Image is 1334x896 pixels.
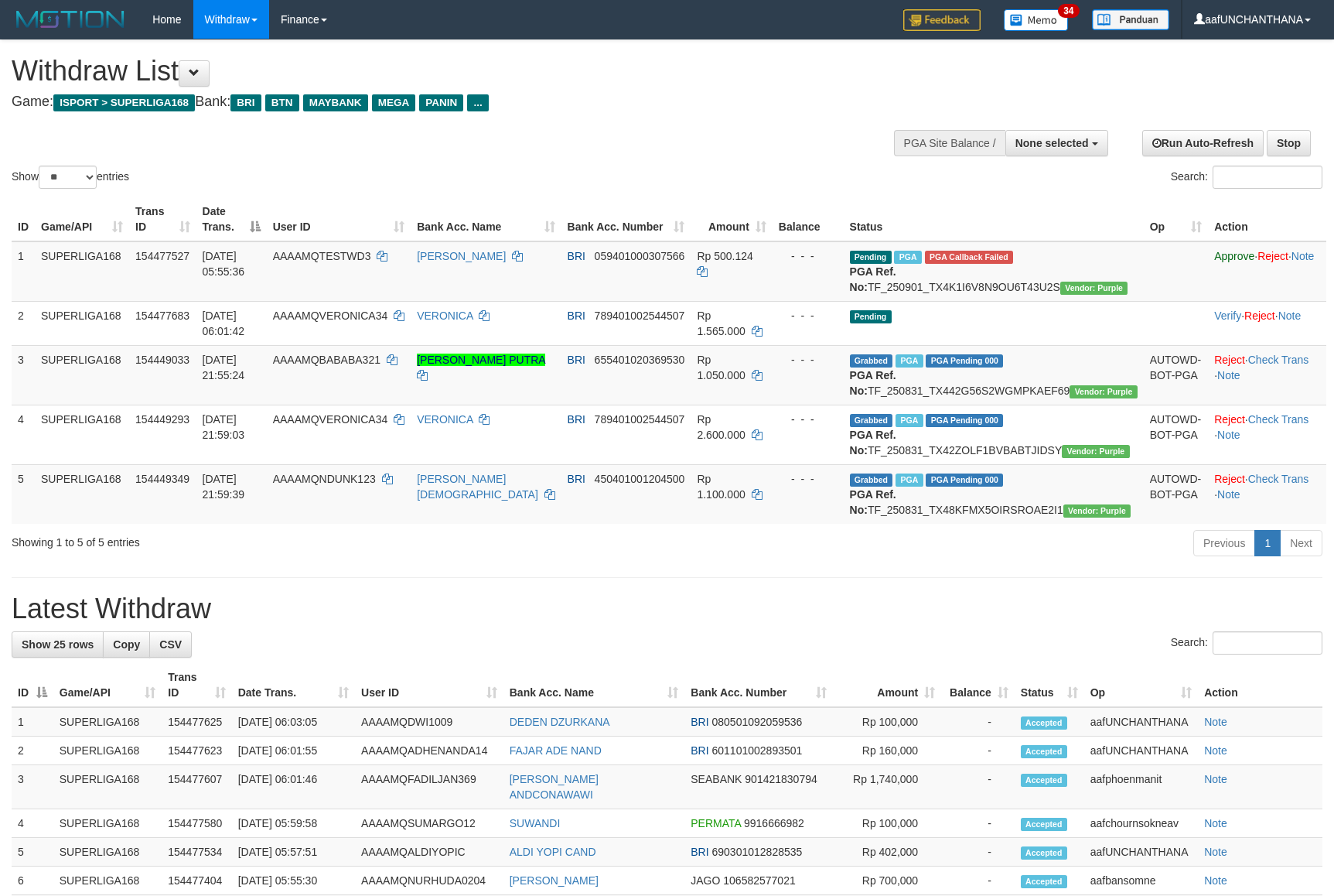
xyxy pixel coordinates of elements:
[12,197,35,241] th: ID
[833,663,941,707] th: Amount: activate to sort column ascending
[53,867,162,895] td: SUPERLIGA168
[232,707,355,737] td: [DATE] 06:03:05
[417,473,538,501] a: [PERSON_NAME][DEMOGRAPHIC_DATA]
[12,663,53,707] th: ID: activate to sort column descending
[850,474,893,487] span: Grabbed
[903,9,981,31] img: Feedback.jpg
[12,345,35,405] td: 3
[12,838,53,867] td: 5
[896,414,923,427] span: Marked by aafheankoy
[1217,488,1240,501] a: Note
[723,874,795,887] span: Copy 106582577021 to clipboard
[53,838,162,867] td: SUPERLIGA168
[1204,817,1227,829] a: Note
[1015,137,1089,149] span: None selected
[12,528,544,550] div: Showing 1 to 5 of 5 entries
[568,473,585,485] span: BRI
[1084,809,1198,838] td: aafchournsokneav
[162,663,231,707] th: Trans ID: activate to sort column ascending
[12,464,35,524] td: 5
[232,838,355,867] td: [DATE] 05:57:51
[1248,354,1309,366] a: Check Trans
[1005,130,1108,156] button: None selected
[1208,405,1326,464] td: · ·
[135,354,189,366] span: 154449033
[745,773,817,785] span: Copy 901421830794 to clipboard
[595,250,685,262] span: Copy 059401000307566 to clipboard
[1198,663,1322,707] th: Action
[1248,473,1309,485] a: Check Trans
[595,473,685,485] span: Copy 450401001204500 to clipboard
[162,707,231,737] td: 154477625
[12,593,1322,624] h1: Latest Withdraw
[12,631,104,658] a: Show 25 rows
[691,846,708,858] span: BRI
[1208,301,1326,345] td: · ·
[1248,413,1309,426] a: Check Trans
[697,473,745,501] span: Rp 1.100.000
[1213,166,1322,189] input: Search:
[1280,530,1322,556] a: Next
[850,354,893,368] span: Grabbed
[1204,846,1227,858] a: Note
[941,737,1015,765] td: -
[941,707,1015,737] td: -
[1208,345,1326,405] td: · ·
[1171,166,1322,189] label: Search:
[355,663,503,707] th: User ID: activate to sort column ascending
[1021,818,1067,831] span: Accepted
[697,413,745,441] span: Rp 2.600.000
[53,737,162,765] td: SUPERLIGA168
[39,166,97,189] select: Showentries
[53,809,162,838] td: SUPERLIGA168
[355,838,503,867] td: AAAAMQALDIYOPIC
[941,809,1015,838] td: -
[850,429,896,457] b: PGA Ref. No:
[203,354,245,381] span: [DATE] 21:55:24
[1214,413,1245,426] a: Reject
[35,345,129,405] td: SUPERLIGA168
[691,773,742,785] span: SEABANK
[411,197,561,241] th: Bank Acc. Name: activate to sort column ascending
[162,838,231,867] td: 154477534
[419,94,463,111] span: PANIN
[503,663,685,707] th: Bank Acc. Name: activate to sort column ascending
[779,352,838,368] div: - - -
[1084,737,1198,765] td: aafUNCHANTHANA
[1208,197,1326,241] th: Action
[1144,345,1209,405] td: AUTOWD-BOT-PGA
[510,744,602,757] a: FAJAR ADE NAND
[417,309,473,322] a: VERONICA
[162,809,231,838] td: 154477580
[35,464,129,524] td: SUPERLIGA168
[12,166,129,189] label: Show entries
[12,737,53,765] td: 2
[850,488,896,516] b: PGA Ref. No:
[1084,663,1198,707] th: Op: activate to sort column ascending
[844,241,1144,302] td: TF_250901_TX4K1I6V8N9OU6T43U2S
[1257,250,1288,262] a: Reject
[162,867,231,895] td: 154477404
[1084,765,1198,809] td: aafphoenmanit
[691,716,708,728] span: BRI
[203,473,245,501] span: [DATE] 21:59:39
[941,663,1015,707] th: Balance: activate to sort column ascending
[232,867,355,895] td: [DATE] 05:55:30
[1060,282,1128,295] span: Vendor URL: https://trx4.1velocity.biz
[1244,309,1275,322] a: Reject
[232,737,355,765] td: [DATE] 06:01:55
[510,874,599,887] a: [PERSON_NAME]
[833,809,941,838] td: Rp 100,000
[691,744,708,757] span: BRI
[510,716,610,728] a: DEDEN DZURKANA
[1004,9,1069,31] img: Button%20Memo.svg
[135,309,189,322] span: 154477683
[844,345,1144,405] td: TF_250831_TX442G56S2WGMPKAEF69
[372,94,416,111] span: MEGA
[1278,309,1302,322] a: Note
[1084,707,1198,737] td: aafUNCHANTHANA
[925,251,1013,264] span: PGA Error
[1267,130,1311,156] a: Stop
[691,197,772,241] th: Amount: activate to sort column ascending
[12,56,874,87] h1: Withdraw List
